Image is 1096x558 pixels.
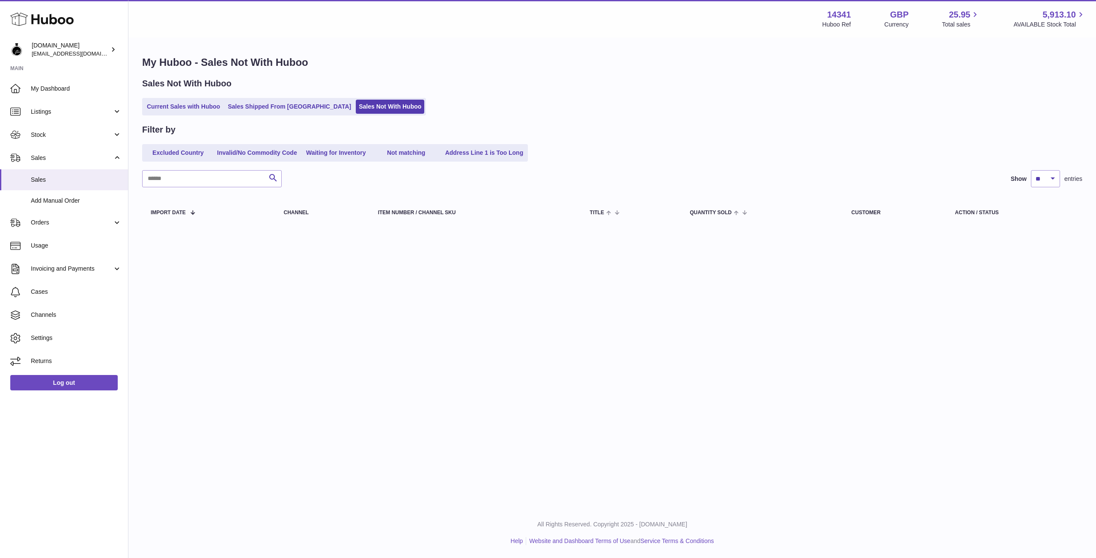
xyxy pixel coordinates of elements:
[135,520,1089,528] p: All Rights Reserved. Copyright 2025 - [DOMAIN_NAME]
[852,210,938,216] div: Customer
[31,334,122,342] span: Settings
[151,210,186,216] span: Import date
[511,537,523,544] a: Help
[690,210,732,216] span: Quantity Sold
[31,218,113,227] span: Orders
[949,9,970,21] span: 25.95
[378,210,573,216] div: Item Number / Channel SKU
[32,41,109,58] div: [DOMAIN_NAME]
[142,124,176,136] h2: Filter by
[302,146,370,160] a: Waiting for Inventory
[822,21,851,29] div: Huboo Ref
[942,9,980,29] a: 25.95 Total sales
[32,50,126,57] span: [EMAIL_ADDRESS][DOMAIN_NAME]
[31,108,113,116] span: Listings
[31,176,122,184] span: Sales
[640,537,714,544] a: Service Terms & Conditions
[214,146,300,160] a: Invalid/No Commodity Code
[356,100,424,114] a: Sales Not With Huboo
[890,9,908,21] strong: GBP
[31,154,113,162] span: Sales
[1042,9,1076,21] span: 5,913.10
[144,100,223,114] a: Current Sales with Huboo
[31,242,122,250] span: Usage
[526,537,714,545] li: and
[372,146,441,160] a: Not matching
[31,265,113,273] span: Invoicing and Payments
[31,357,122,365] span: Returns
[885,21,909,29] div: Currency
[31,131,113,139] span: Stock
[144,146,212,160] a: Excluded Country
[31,288,122,296] span: Cases
[1064,175,1082,183] span: entries
[31,85,122,93] span: My Dashboard
[1013,9,1086,29] a: 5,913.10 AVAILABLE Stock Total
[142,78,232,89] h2: Sales Not With Huboo
[827,9,851,21] strong: 14341
[31,197,122,205] span: Add Manual Order
[955,210,1074,216] div: Action / Status
[529,537,630,544] a: Website and Dashboard Terms of Use
[1013,21,1086,29] span: AVAILABLE Stock Total
[142,56,1082,69] h1: My Huboo - Sales Not With Huboo
[283,210,360,216] div: Channel
[1011,175,1027,183] label: Show
[442,146,527,160] a: Address Line 1 is Too Long
[31,311,122,319] span: Channels
[225,100,354,114] a: Sales Shipped From [GEOGRAPHIC_DATA]
[590,210,604,216] span: Title
[942,21,980,29] span: Total sales
[10,43,23,56] img: theperfumesampler@gmail.com
[10,375,118,390] a: Log out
